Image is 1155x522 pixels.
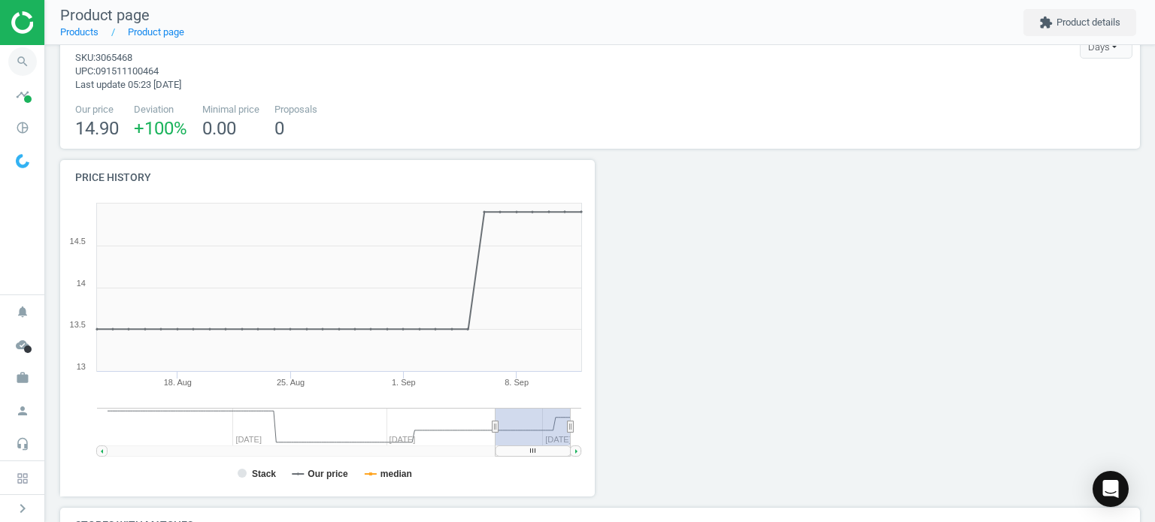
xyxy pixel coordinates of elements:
span: 14.90 [75,118,119,139]
span: Our price [75,103,119,116]
span: Product page [60,6,150,24]
div: Open Intercom Messenger [1093,471,1129,507]
a: Product page [128,26,184,38]
div: Days [1080,36,1132,59]
span: 0 [274,118,284,139]
button: chevron_right [4,499,41,518]
span: Proposals [274,103,317,116]
i: work [8,364,37,392]
span: upc : [75,65,95,77]
tspan: 1. Sep [392,378,416,387]
span: 091511100464 [95,65,159,77]
i: chevron_right [14,499,32,517]
text: 13 [77,362,86,371]
a: Products [60,26,99,38]
i: person [8,397,37,425]
tspan: [DATE] [545,435,571,444]
i: extension [1039,16,1053,29]
span: Minimal price [202,103,259,116]
i: pie_chart_outlined [8,113,37,142]
button: extensionProduct details [1023,9,1136,36]
span: 3065468 [95,52,132,63]
span: +100 % [134,118,187,139]
i: search [8,47,37,76]
i: headset_mic [8,430,37,458]
tspan: 18. Aug [164,378,192,387]
i: cloud_done [8,330,37,359]
tspan: 25. Aug [277,378,305,387]
tspan: 8. Sep [505,378,529,387]
tspan: Stack [252,469,276,479]
text: 14 [77,279,86,288]
text: 13.5 [70,320,86,329]
i: timeline [8,80,37,109]
img: ajHJNr6hYgQAAAAASUVORK5CYII= [11,11,118,34]
text: 14.5 [70,237,86,246]
i: notifications [8,297,37,326]
span: 0.00 [202,118,236,139]
tspan: median [380,469,412,479]
span: sku : [75,52,95,63]
h4: Price history [60,160,595,195]
span: Deviation [134,103,187,116]
tspan: Our price [308,469,348,479]
img: wGWNvw8QSZomAAAAABJRU5ErkJggg== [16,154,29,168]
span: Last update 05:23 [DATE] [75,79,181,90]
